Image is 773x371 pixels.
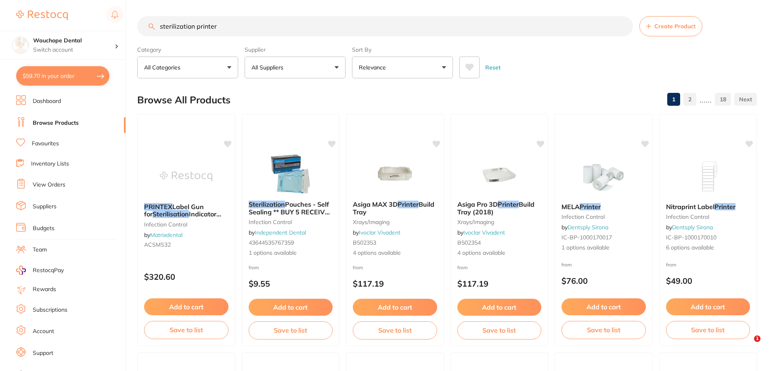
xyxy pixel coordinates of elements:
[666,298,750,315] button: Add to cart
[561,244,646,252] span: 1 options available
[249,321,333,339] button: Save to list
[498,200,519,208] em: Printer
[577,156,630,197] img: MELA Printer
[683,91,696,107] a: 2
[561,224,608,231] span: by
[457,219,542,225] small: xrays/imaging
[666,214,750,220] small: infection control
[654,23,695,29] span: Create Product
[359,63,389,71] p: Relevance
[457,279,542,288] p: $117.19
[33,181,65,189] a: View Orders
[457,249,542,257] span: 4 options available
[16,266,26,275] img: RestocqPay
[353,279,437,288] p: $117.19
[369,154,421,194] img: Asiga MAX 3D Printer Build Tray
[457,321,542,339] button: Save to list
[33,285,56,293] a: Rewards
[353,321,437,339] button: Save to list
[672,224,713,231] a: Dentsply Sirona
[457,200,498,208] span: Asiga Pro 3D
[666,244,750,252] span: 6 options available
[737,335,757,355] iframe: Intercom live chat
[561,298,646,315] button: Add to cart
[33,46,115,54] p: Switch account
[33,266,64,275] span: RestocqPay
[33,327,54,335] a: Account
[398,200,419,208] em: Printer
[580,203,601,211] em: Printer
[137,46,238,53] label: Category
[568,224,608,231] a: Dentsply Sirona
[144,203,228,218] b: PRINTEX Label Gun for Sterilisation Indicator Labels
[249,279,333,288] p: $9.55
[249,201,333,216] b: Sterilization Pouches - Self Sealing ** BUY 5 RECEIVE 1 FREE **
[255,229,306,236] a: Independent Dental
[16,10,68,20] img: Restocq Logo
[160,156,212,197] img: PRINTEX Label Gun for Sterilisation Indicator Labels
[352,46,453,53] label: Sort By
[353,219,437,225] small: xrays/imaging
[353,264,363,270] span: from
[249,219,333,225] small: infection control
[144,241,171,248] span: ACSMS32
[137,94,230,106] h2: Browse All Products
[249,264,259,270] span: from
[245,46,346,53] label: Supplier
[359,229,400,236] a: Ivoclar Vivadent
[144,272,228,281] p: $320.60
[153,210,189,218] em: Sterilisation
[666,203,714,211] span: Nitraprint Label
[666,276,750,285] p: $49.00
[754,335,760,342] span: 1
[16,266,64,275] a: RestocqPay
[150,231,182,239] a: Matrixdental
[561,262,572,268] span: from
[13,37,29,53] img: Wauchope Dental
[144,203,204,218] span: Label Gun for
[353,201,437,216] b: Asiga MAX 3D Printer Build Tray
[249,229,306,236] span: by
[353,200,398,208] span: Asiga MAX 3D
[137,16,633,36] input: Search Products
[353,229,400,236] span: by
[457,264,468,270] span: from
[666,262,677,268] span: from
[249,239,294,246] span: 43644535767359
[561,276,646,285] p: $76.00
[715,91,731,107] a: 18
[249,200,285,208] em: Sterilization
[33,246,47,254] a: Team
[245,57,346,78] button: All Suppliers
[353,249,437,257] span: 4 options available
[144,63,184,71] p: All Categories
[682,156,734,197] img: Nitraprint Label Printer
[561,214,646,220] small: infection control
[264,154,317,194] img: Sterilization Pouches - Self Sealing ** BUY 5 RECEIVE 1 FREE **
[144,321,228,339] button: Save to list
[473,154,526,194] img: Asiga Pro 3D Printer Build Tray (2018)
[666,203,750,210] b: Nitraprint Label Printer
[33,349,53,357] a: Support
[144,231,182,239] span: by
[144,221,228,228] small: infection control
[144,210,221,225] span: Indicator Labels
[561,321,646,339] button: Save to list
[33,306,67,314] a: Subscriptions
[249,200,330,223] span: Pouches - Self Sealing ** BUY 5 RECEIVE 1 FREE **
[667,91,680,107] a: 1
[16,6,68,25] a: Restocq Logo
[353,299,437,316] button: Add to cart
[457,200,534,216] span: Build Tray (2018)
[33,37,115,45] h4: Wauchope Dental
[31,160,69,168] a: Inventory Lists
[666,234,716,241] span: IC-BP-1000170010
[352,57,453,78] button: Relevance
[457,299,542,316] button: Add to cart
[137,57,238,78] button: All Categories
[666,321,750,339] button: Save to list
[33,97,61,105] a: Dashboard
[144,298,228,315] button: Add to cart
[561,234,612,241] span: IC-BP-1000170017
[457,229,505,236] span: by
